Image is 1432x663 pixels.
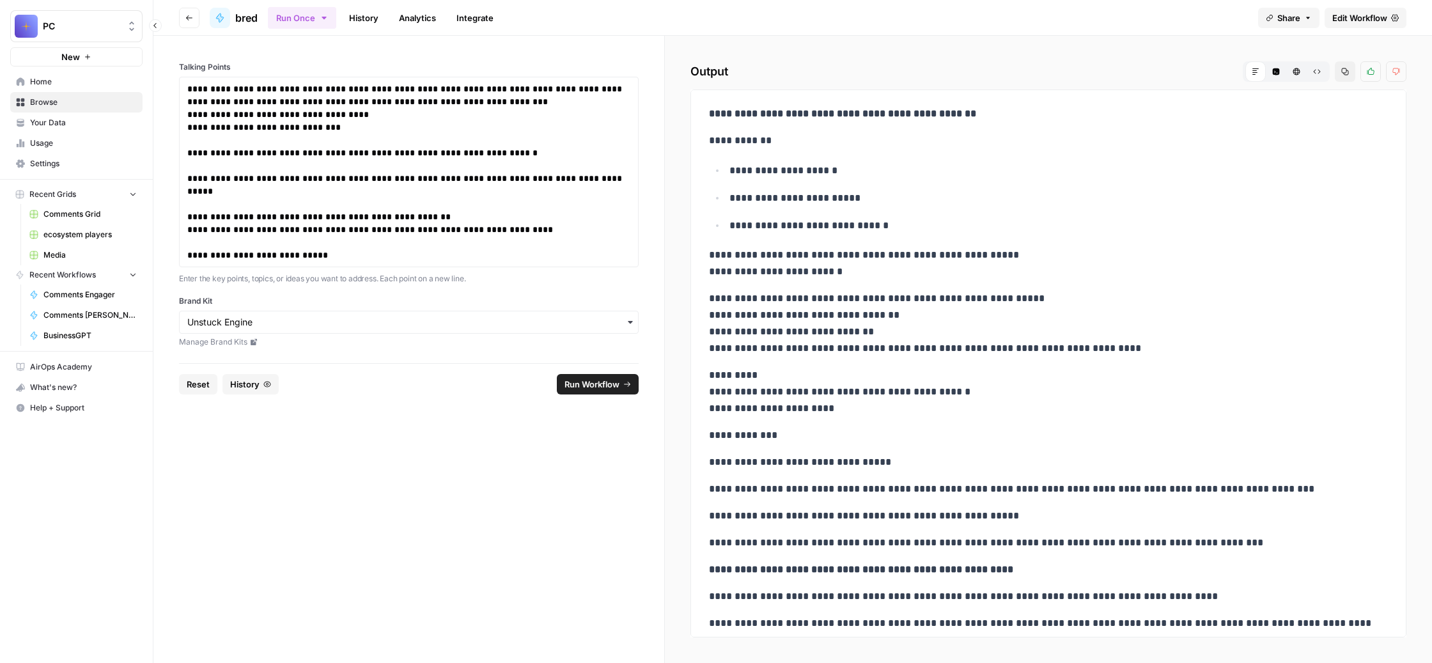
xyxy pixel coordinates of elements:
a: Browse [10,92,143,113]
a: Integrate [449,8,501,28]
a: Comments Engager [24,285,143,305]
span: AirOps Academy [30,361,137,373]
a: Usage [10,133,143,153]
a: Manage Brand Kits [179,336,639,348]
button: Recent Grids [10,185,143,204]
span: Settings [30,158,137,169]
a: bred [210,8,258,28]
span: Your Data [30,117,137,129]
button: Workspace: PC [10,10,143,42]
h2: Output [690,61,1406,82]
span: Help + Support [30,402,137,414]
button: Reset [179,374,217,394]
span: Media [43,249,137,261]
span: Run Workflow [564,378,619,391]
a: Media [24,245,143,265]
a: Comments Grid [24,204,143,224]
span: Comments Engager [43,289,137,300]
button: Help + Support [10,398,143,418]
p: Enter the key points, topics, or ideas you want to address. Each point on a new line. [179,272,639,285]
label: Talking Points [179,61,639,73]
span: Usage [30,137,137,149]
button: Run Once [268,7,336,29]
span: PC [43,20,120,33]
button: What's new? [10,377,143,398]
div: What's new? [11,378,142,397]
img: PC Logo [15,15,38,38]
a: BusinessGPT [24,325,143,346]
button: New [10,47,143,66]
button: Run Workflow [557,374,639,394]
span: Comments [PERSON_NAME] [43,309,137,321]
a: Comments [PERSON_NAME] [24,305,143,325]
span: Comments Grid [43,208,137,220]
a: Your Data [10,113,143,133]
a: Analytics [391,8,444,28]
span: bred [235,10,258,26]
a: AirOps Academy [10,357,143,377]
button: Recent Workflows [10,265,143,285]
a: Edit Workflow [1325,8,1406,28]
span: Recent Grids [29,189,76,200]
span: Reset [187,378,210,391]
button: Share [1258,8,1319,28]
span: Recent Workflows [29,269,96,281]
a: Settings [10,153,143,174]
span: BusinessGPT [43,330,137,341]
input: Unstuck Engine [187,316,630,329]
a: History [341,8,386,28]
a: Home [10,72,143,92]
span: Browse [30,97,137,108]
button: History [222,374,279,394]
span: ecosystem players [43,229,137,240]
a: ecosystem players [24,224,143,245]
span: New [61,51,80,63]
span: Share [1277,12,1300,24]
span: History [230,378,260,391]
span: Edit Workflow [1332,12,1387,24]
label: Brand Kit [179,295,639,307]
span: Home [30,76,137,88]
